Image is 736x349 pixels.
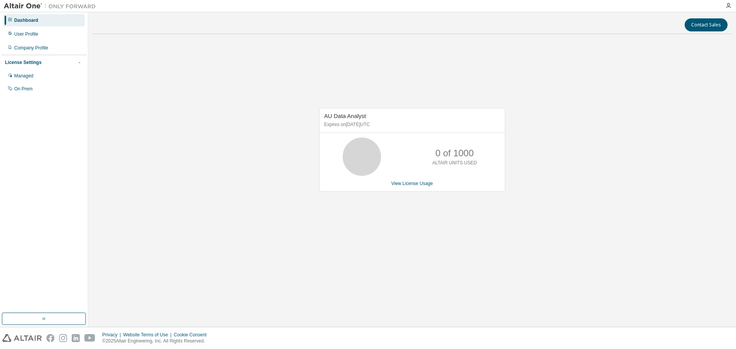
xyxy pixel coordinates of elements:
p: © 2025 Altair Engineering, Inc. All Rights Reserved. [102,338,211,344]
img: Altair One [4,2,100,10]
div: Dashboard [14,17,38,23]
div: On Prem [14,86,33,92]
a: View License Usage [391,181,433,186]
img: youtube.svg [84,334,95,342]
div: License Settings [5,59,41,66]
p: ALTAIR UNITS USED [432,160,477,166]
img: instagram.svg [59,334,67,342]
div: Website Terms of Use [123,332,174,338]
div: Cookie Consent [174,332,211,338]
div: Privacy [102,332,123,338]
span: AU Data Analyst [324,113,366,119]
img: altair_logo.svg [2,334,42,342]
p: 0 of 1000 [435,147,474,160]
div: Company Profile [14,45,48,51]
p: Expires on [DATE] UTC [324,121,498,128]
div: Managed [14,73,33,79]
img: linkedin.svg [72,334,80,342]
div: User Profile [14,31,38,37]
img: facebook.svg [46,334,54,342]
button: Contact Sales [685,18,728,31]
